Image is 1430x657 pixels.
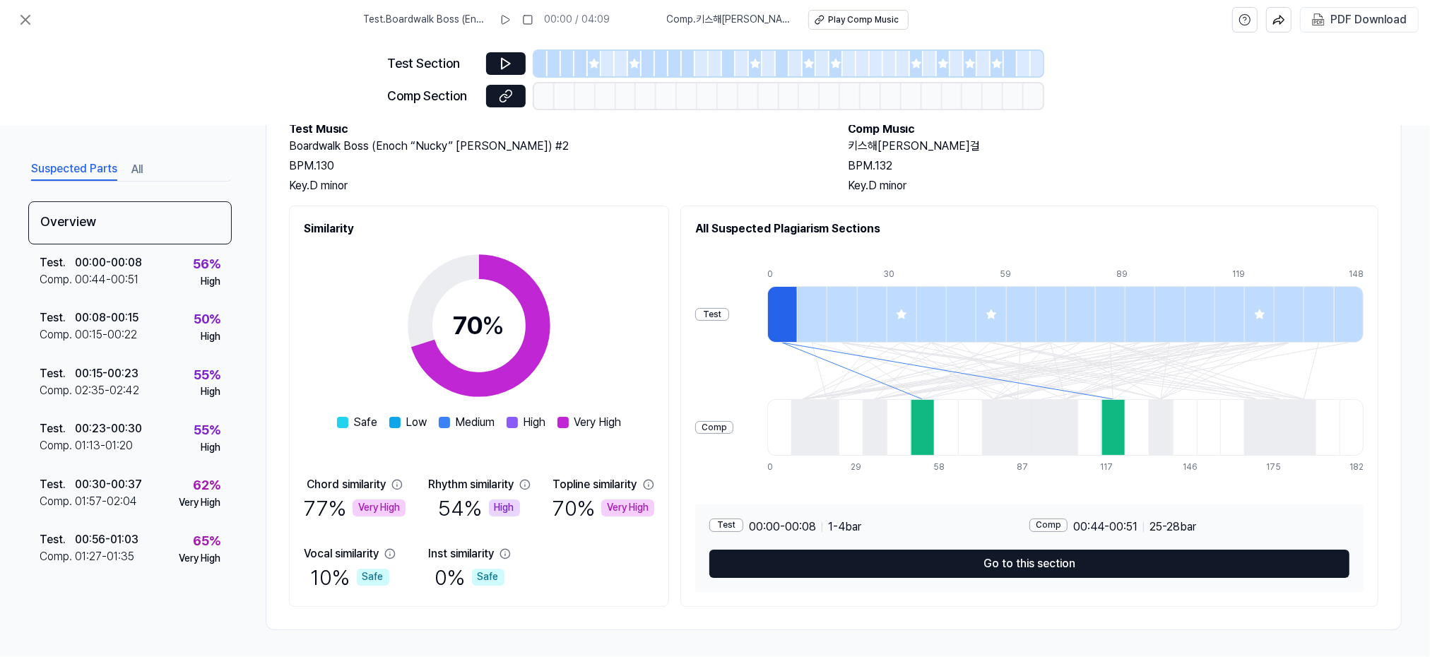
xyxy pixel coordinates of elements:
[194,365,220,386] div: 55 %
[304,545,379,562] div: Vocal similarity
[1349,461,1364,473] div: 182
[1232,268,1262,280] div: 119
[428,476,514,493] div: Rhythm similarity
[829,14,899,26] div: Play Comp Music
[1116,268,1146,280] div: 89
[439,493,520,523] div: 54 %
[201,275,220,289] div: High
[489,499,520,516] div: High
[304,220,654,237] h2: Similarity
[387,54,478,74] div: Test Section
[193,531,220,552] div: 65 %
[574,414,622,431] span: Very High
[601,499,654,516] div: Very High
[933,461,957,473] div: 58
[695,421,733,434] div: Comp
[1150,519,1196,535] span: 25 - 28 bar
[545,13,610,27] div: 00:00 / 04:09
[354,414,378,431] span: Safe
[848,177,1378,194] div: Key. D minor
[695,308,729,321] div: Test
[808,10,909,30] button: Play Comp Music
[1073,519,1137,535] span: 00:44 - 00:51
[848,121,1378,138] h2: Comp Music
[552,493,654,523] div: 70 %
[483,310,505,341] span: %
[851,461,875,473] div: 29
[1232,7,1258,32] button: help
[406,414,427,431] span: Low
[884,268,914,280] div: 30
[695,220,1364,237] h2: All Suspected Plagiarism Sections
[848,158,1378,174] div: BPM. 132
[553,476,637,493] div: Topline similarity
[289,138,820,155] h2: Boardwalk Boss (Enoch “Nucky” [PERSON_NAME]) #2
[709,519,743,532] div: Test
[307,476,386,493] div: Chord similarity
[472,569,504,586] div: Safe
[40,309,75,326] div: Test .
[75,476,142,493] div: 00:30 - 00:37
[40,548,75,565] div: Comp .
[1312,13,1325,26] img: PDF Download
[40,271,75,288] div: Comp .
[1239,13,1251,27] svg: help
[40,437,75,454] div: Comp .
[40,476,75,493] div: Test .
[1100,461,1124,473] div: 117
[828,519,861,535] span: 1 - 4 bar
[304,493,406,523] div: 77 %
[75,531,138,548] div: 00:56 - 01:03
[193,254,220,275] div: 56 %
[1309,8,1410,32] button: PDF Download
[75,326,137,343] div: 00:15 - 00:22
[767,268,797,280] div: 0
[201,385,220,399] div: High
[193,475,220,496] div: 62 %
[75,420,142,437] div: 00:23 - 00:30
[848,138,1378,155] h2: 키스해[PERSON_NAME]걸
[1349,268,1364,280] div: 148
[1272,13,1285,26] img: share
[40,365,75,382] div: Test .
[40,531,75,548] div: Test .
[435,562,504,592] div: 0 %
[454,307,505,345] div: 70
[75,493,137,510] div: 01:57 - 02:04
[1029,519,1068,532] div: Comp
[179,552,220,566] div: Very High
[387,86,478,107] div: Comp Section
[194,420,220,441] div: 55 %
[709,550,1349,578] button: Go to this section
[1266,461,1290,473] div: 175
[767,461,791,473] div: 0
[289,158,820,174] div: BPM. 130
[28,201,232,244] div: Overview
[749,519,816,535] span: 00:00 - 00:08
[1183,461,1207,473] div: 146
[194,309,220,330] div: 50 %
[75,365,138,382] div: 00:15 - 00:23
[456,414,495,431] span: Medium
[201,330,220,344] div: High
[131,158,143,181] button: All
[40,493,75,510] div: Comp .
[31,158,117,181] button: Suspected Parts
[524,414,546,431] span: High
[289,177,820,194] div: Key. D minor
[1000,268,1029,280] div: 59
[201,441,220,455] div: High
[75,309,138,326] div: 00:08 - 00:15
[75,548,134,565] div: 01:27 - 01:35
[428,545,494,562] div: Inst similarity
[40,382,75,399] div: Comp .
[364,13,488,27] span: Test . Boardwalk Boss (Enoch “Nucky” [PERSON_NAME]) #2
[40,254,75,271] div: Test .
[1017,461,1041,473] div: 87
[289,121,820,138] h2: Test Music
[75,437,133,454] div: 01:13 - 01:20
[357,569,389,586] div: Safe
[75,382,139,399] div: 02:35 - 02:42
[75,271,138,288] div: 00:44 - 00:51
